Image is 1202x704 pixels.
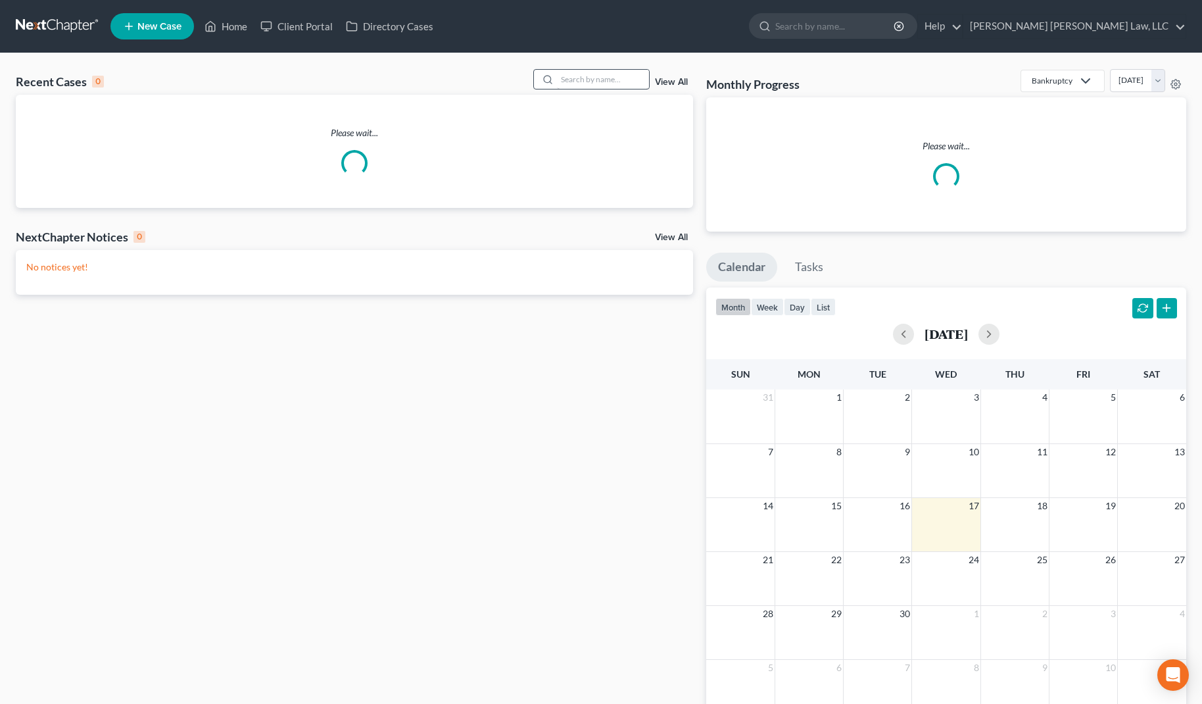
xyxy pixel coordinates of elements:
[16,126,693,139] p: Please wait...
[706,253,777,282] a: Calendar
[1076,368,1090,380] span: Fri
[655,233,688,242] a: View All
[1036,552,1049,568] span: 25
[835,660,843,676] span: 6
[898,606,911,622] span: 30
[1005,368,1024,380] span: Thu
[918,14,962,38] a: Help
[557,70,649,89] input: Search by name...
[1036,498,1049,514] span: 18
[963,14,1186,38] a: [PERSON_NAME] [PERSON_NAME] Law, LLC
[767,660,775,676] span: 5
[973,606,980,622] span: 1
[16,74,104,89] div: Recent Cases
[1041,390,1049,405] span: 4
[784,298,811,316] button: day
[655,78,688,87] a: View All
[16,229,145,245] div: NextChapter Notices
[1178,606,1186,622] span: 4
[133,231,145,243] div: 0
[26,261,683,274] p: No notices yet!
[1036,444,1049,460] span: 11
[811,298,836,316] button: list
[1104,660,1117,676] span: 10
[92,76,104,88] div: 0
[903,390,911,405] span: 2
[761,552,775,568] span: 21
[835,444,843,460] span: 8
[1157,659,1189,691] div: Open Intercom Messenger
[715,298,751,316] button: month
[835,390,843,405] span: 1
[1173,444,1186,460] span: 13
[830,606,843,622] span: 29
[1104,444,1117,460] span: 12
[717,139,1176,153] p: Please wait...
[898,552,911,568] span: 23
[706,76,800,92] h3: Monthly Progress
[967,552,980,568] span: 24
[339,14,440,38] a: Directory Cases
[1032,75,1072,86] div: Bankruptcy
[973,660,980,676] span: 8
[1109,390,1117,405] span: 5
[935,368,957,380] span: Wed
[198,14,254,38] a: Home
[1178,390,1186,405] span: 6
[254,14,339,38] a: Client Portal
[925,327,968,341] h2: [DATE]
[1041,606,1049,622] span: 2
[973,390,980,405] span: 3
[767,444,775,460] span: 7
[783,253,835,282] a: Tasks
[731,368,750,380] span: Sun
[830,552,843,568] span: 22
[967,444,980,460] span: 10
[1104,552,1117,568] span: 26
[1173,498,1186,514] span: 20
[903,444,911,460] span: 9
[1143,368,1160,380] span: Sat
[1109,606,1117,622] span: 3
[137,22,181,32] span: New Case
[761,390,775,405] span: 31
[751,298,784,316] button: week
[967,498,980,514] span: 17
[1041,660,1049,676] span: 9
[1104,498,1117,514] span: 19
[1173,552,1186,568] span: 27
[761,498,775,514] span: 14
[830,498,843,514] span: 15
[869,368,886,380] span: Tue
[775,14,896,38] input: Search by name...
[761,606,775,622] span: 28
[898,498,911,514] span: 16
[903,660,911,676] span: 7
[798,368,821,380] span: Mon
